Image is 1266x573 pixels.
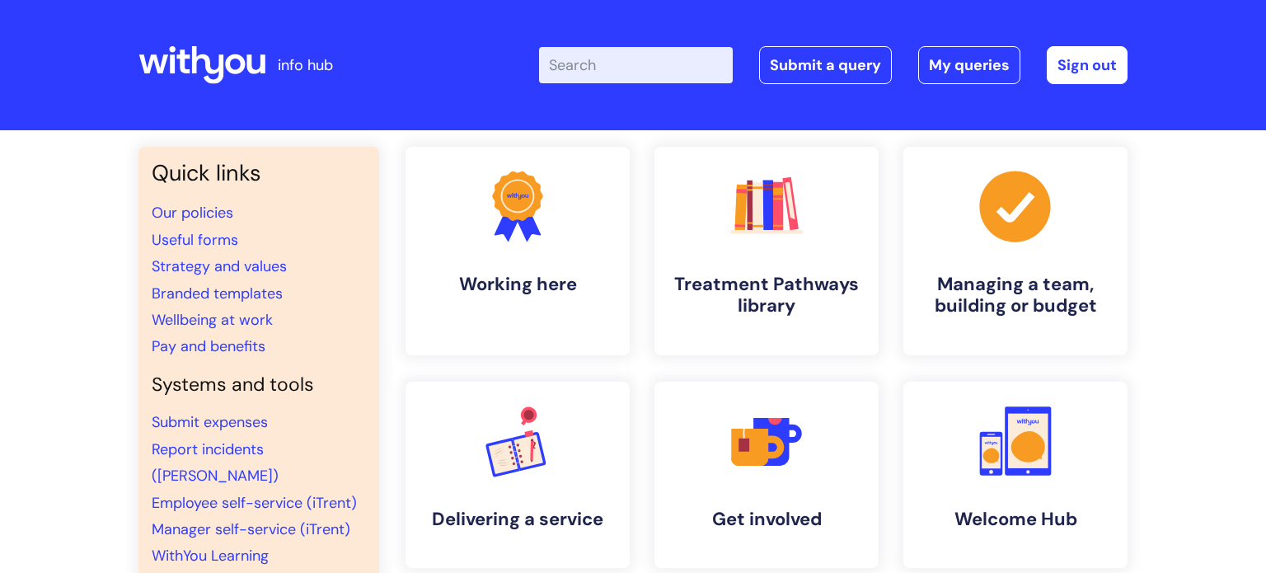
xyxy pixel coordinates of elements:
h3: Quick links [152,160,366,186]
a: My queries [918,46,1020,84]
a: Wellbeing at work [152,310,273,330]
a: Manager self-service (iTrent) [152,519,350,539]
h4: Get involved [668,509,865,530]
a: Branded templates [152,284,283,303]
h4: Delivering a service [419,509,617,530]
a: Submit expenses [152,412,268,432]
a: Employee self-service (iTrent) [152,493,357,513]
div: | - [539,46,1128,84]
a: Sign out [1047,46,1128,84]
a: Delivering a service [406,382,630,568]
h4: Working here [419,274,617,295]
a: Pay and benefits [152,336,265,356]
a: Report incidents ([PERSON_NAME]) [152,439,279,486]
h4: Systems and tools [152,373,366,397]
h4: Treatment Pathways library [668,274,865,317]
a: WithYou Learning [152,546,269,566]
a: Working here [406,147,630,355]
a: Strategy and values [152,256,287,276]
p: info hub [278,52,333,78]
a: Treatment Pathways library [654,147,879,355]
h4: Welcome Hub [917,509,1114,530]
a: Submit a query [759,46,892,84]
a: Managing a team, building or budget [903,147,1128,355]
a: Useful forms [152,230,238,250]
input: Search [539,47,733,83]
h4: Managing a team, building or budget [917,274,1114,317]
a: Get involved [654,382,879,568]
a: Welcome Hub [903,382,1128,568]
a: Our policies [152,203,233,223]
